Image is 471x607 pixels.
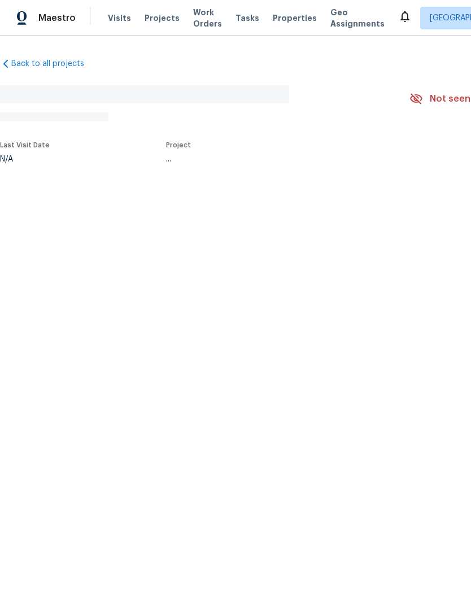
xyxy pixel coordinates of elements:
[273,12,317,24] span: Properties
[38,12,76,24] span: Maestro
[108,12,131,24] span: Visits
[330,7,385,29] span: Geo Assignments
[166,142,191,149] span: Project
[145,12,180,24] span: Projects
[236,14,259,22] span: Tasks
[193,7,222,29] span: Work Orders
[166,155,383,163] div: ...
